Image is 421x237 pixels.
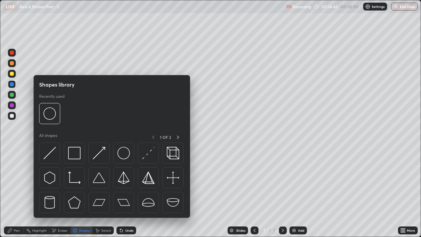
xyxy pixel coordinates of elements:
[39,133,57,141] p: All shapes
[142,196,155,209] img: svg+xml;charset=utf-8,%3Csvg%20xmlns%3D%22http%3A%2F%2Fwww.w3.org%2F2000%2Fsvg%22%20width%3D%2238...
[272,227,276,233] div: 7
[167,196,179,209] img: svg+xml;charset=utf-8,%3Csvg%20xmlns%3D%22http%3A%2F%2Fwww.w3.org%2F2000%2Fsvg%22%20width%3D%2238...
[269,228,271,232] div: /
[93,196,105,209] img: svg+xml;charset=utf-8,%3Csvg%20xmlns%3D%22http%3A%2F%2Fwww.w3.org%2F2000%2Fsvg%22%20width%3D%2244...
[125,229,134,232] div: Undo
[160,135,171,140] p: 1 OF 2
[167,171,179,184] img: svg+xml;charset=utf-8,%3Csvg%20xmlns%3D%22http%3A%2F%2Fwww.w3.org%2F2000%2Fsvg%22%20width%3D%2240...
[236,229,245,232] div: Slides
[93,171,105,184] img: svg+xml;charset=utf-8,%3Csvg%20xmlns%3D%22http%3A%2F%2Fwww.w3.org%2F2000%2Fsvg%22%20width%3D%2238...
[407,229,415,232] div: More
[117,147,130,159] img: svg+xml;charset=utf-8,%3Csvg%20xmlns%3D%22http%3A%2F%2Fwww.w3.org%2F2000%2Fsvg%22%20width%3D%2236...
[101,229,111,232] div: Select
[68,171,81,184] img: svg+xml;charset=utf-8,%3Csvg%20xmlns%3D%22http%3A%2F%2Fwww.w3.org%2F2000%2Fsvg%22%20width%3D%2233...
[79,229,90,232] div: Shapes
[372,5,384,8] p: Settings
[291,228,297,233] img: add-slide-button
[14,229,20,232] div: Pen
[68,147,81,159] img: svg+xml;charset=utf-8,%3Csvg%20xmlns%3D%22http%3A%2F%2Fwww.w3.org%2F2000%2Fsvg%22%20width%3D%2234...
[93,147,105,159] img: svg+xml;charset=utf-8,%3Csvg%20xmlns%3D%22http%3A%2F%2Fwww.w3.org%2F2000%2Fsvg%22%20width%3D%2230...
[293,4,311,9] p: Recording
[68,196,81,209] img: svg+xml;charset=utf-8,%3Csvg%20xmlns%3D%22http%3A%2F%2Fwww.w3.org%2F2000%2Fsvg%22%20width%3D%2234...
[167,147,179,159] img: svg+xml;charset=utf-8,%3Csvg%20xmlns%3D%22http%3A%2F%2Fwww.w3.org%2F2000%2Fsvg%22%20width%3D%2235...
[39,81,75,89] h5: Shapes library
[391,3,418,11] button: End Class
[43,107,56,120] img: svg+xml;charset=utf-8,%3Csvg%20xmlns%3D%22http%3A%2F%2Fwww.w3.org%2F2000%2Fsvg%22%20width%3D%2236...
[261,228,268,232] div: 7
[32,229,47,232] div: Highlight
[43,196,56,209] img: svg+xml;charset=utf-8,%3Csvg%20xmlns%3D%22http%3A%2F%2Fwww.w3.org%2F2000%2Fsvg%22%20width%3D%2228...
[19,4,59,9] p: Rest & Motion Part - 5
[142,147,155,159] img: svg+xml;charset=utf-8,%3Csvg%20xmlns%3D%22http%3A%2F%2Fwww.w3.org%2F2000%2Fsvg%22%20width%3D%2230...
[39,94,64,99] p: Recently used
[286,4,291,9] img: recording.375f2c34.svg
[117,171,130,184] img: svg+xml;charset=utf-8,%3Csvg%20xmlns%3D%22http%3A%2F%2Fwww.w3.org%2F2000%2Fsvg%22%20width%3D%2234...
[117,196,130,209] img: svg+xml;charset=utf-8,%3Csvg%20xmlns%3D%22http%3A%2F%2Fwww.w3.org%2F2000%2Fsvg%22%20width%3D%2244...
[298,229,304,232] div: Add
[58,229,68,232] div: Eraser
[142,171,155,184] img: svg+xml;charset=utf-8,%3Csvg%20xmlns%3D%22http%3A%2F%2Fwww.w3.org%2F2000%2Fsvg%22%20width%3D%2234...
[43,147,56,159] img: svg+xml;charset=utf-8,%3Csvg%20xmlns%3D%22http%3A%2F%2Fwww.w3.org%2F2000%2Fsvg%22%20width%3D%2230...
[6,4,15,9] p: LIVE
[43,171,56,184] img: svg+xml;charset=utf-8,%3Csvg%20xmlns%3D%22http%3A%2F%2Fwww.w3.org%2F2000%2Fsvg%22%20width%3D%2230...
[393,4,399,9] img: end-class-cross
[365,4,370,9] img: class-settings-icons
